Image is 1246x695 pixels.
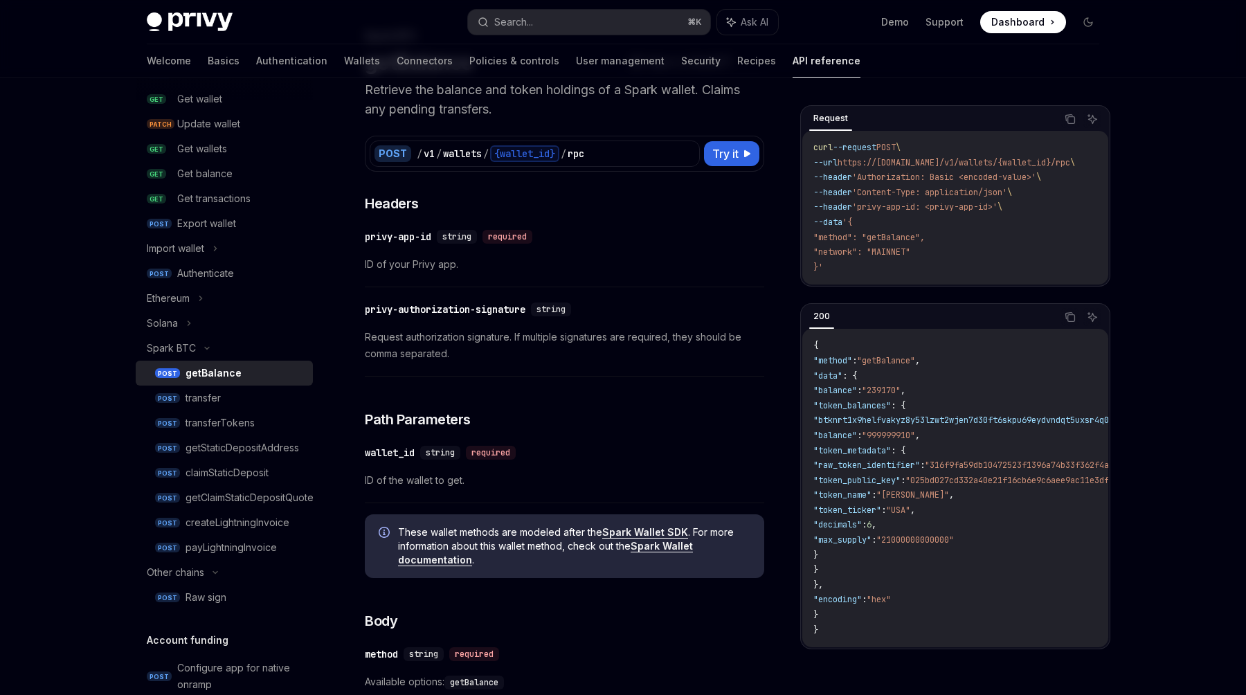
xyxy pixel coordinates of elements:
[813,415,1138,426] span: "btknrt1x9helfvakyz8y53lzwt2wjen7d30ft6skpu69eydvndqt5uxsr4q0zvugn"
[813,232,925,243] span: "method": "getBalance",
[980,11,1066,33] a: Dashboard
[365,647,398,661] div: method
[813,400,891,411] span: "token_balances"
[568,147,584,161] div: rpc
[813,445,891,456] span: "token_metadata"
[177,215,236,232] div: Export wallet
[398,525,750,567] span: These wallet methods are modeled after the . For more information about this wallet method, check...
[469,44,559,78] a: Policies & controls
[842,217,852,228] span: '{
[442,231,471,242] span: string
[881,505,886,516] span: :
[857,355,915,366] span: "getBalance"
[915,430,920,441] span: ,
[365,472,764,489] span: ID of the wallet to get.
[186,589,226,606] div: Raw sign
[147,632,228,649] h5: Account funding
[365,194,419,213] span: Headers
[813,370,842,381] span: "data"
[813,187,852,198] span: --header
[813,579,823,590] span: },
[1036,172,1041,183] span: \
[136,111,313,136] a: PATCHUpdate wallet
[186,440,299,456] div: getStaticDepositAddress
[813,430,857,441] span: "balance"
[891,445,905,456] span: : {
[365,303,525,316] div: privy-authorization-signature
[155,468,180,478] span: POST
[576,44,665,78] a: User management
[561,147,566,161] div: /
[155,418,180,428] span: POST
[136,261,313,286] a: POSTAuthenticate
[813,355,852,366] span: "method"
[344,44,380,78] a: Wallets
[136,535,313,560] a: POSTpayLightningInvoice
[813,475,901,486] span: "token_public_key"
[177,190,251,207] div: Get transactions
[147,169,166,179] span: GET
[147,340,196,356] div: Spark BTC
[949,489,954,500] span: ,
[991,15,1045,29] span: Dashboard
[147,564,204,581] div: Other chains
[136,585,313,610] a: POSTRaw sign
[208,44,240,78] a: Basics
[997,201,1002,213] span: \
[872,489,876,500] span: :
[417,147,422,161] div: /
[136,510,313,535] a: POSTcreateLightningInvoice
[813,201,852,213] span: --header
[813,172,852,183] span: --header
[155,518,180,528] span: POST
[136,460,313,485] a: POSTclaimStaticDeposit
[915,355,920,366] span: ,
[741,15,768,29] span: Ask AI
[397,44,453,78] a: Connectors
[136,361,313,386] a: POSTgetBalance
[494,14,533,30] div: Search...
[813,340,818,351] span: {
[155,443,180,453] span: POST
[901,385,905,396] span: ,
[136,186,313,211] a: GETGet transactions
[424,147,435,161] div: v1
[813,142,833,153] span: curl
[1007,187,1012,198] span: \
[813,624,818,635] span: }
[186,539,277,556] div: payLightningInvoice
[876,534,954,545] span: "21000000000000"
[891,400,905,411] span: : {
[466,446,516,460] div: required
[852,355,857,366] span: :
[147,315,178,332] div: Solana
[813,489,872,500] span: "token_name"
[443,147,482,161] div: wallets
[867,594,891,605] span: "hex"
[136,485,313,510] a: POSTgetClaimStaticDepositQuote
[177,265,234,282] div: Authenticate
[177,116,240,132] div: Update wallet
[482,230,532,244] div: required
[1083,110,1101,128] button: Ask AI
[886,505,910,516] span: "USA"
[449,647,499,661] div: required
[409,649,438,660] span: string
[813,157,838,168] span: --url
[136,410,313,435] a: POSTtransferTokens
[876,142,896,153] span: POST
[712,145,739,162] span: Try it
[910,505,915,516] span: ,
[136,161,313,186] a: GETGet balance
[862,385,901,396] span: "239170"
[857,430,862,441] span: :
[186,365,242,381] div: getBalance
[813,550,818,561] span: }
[687,17,702,28] span: ⌘ K
[374,145,411,162] div: POST
[177,165,233,182] div: Get balance
[809,110,852,127] div: Request
[379,527,392,541] svg: Info
[365,256,764,273] span: ID of your Privy app.
[862,594,867,605] span: :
